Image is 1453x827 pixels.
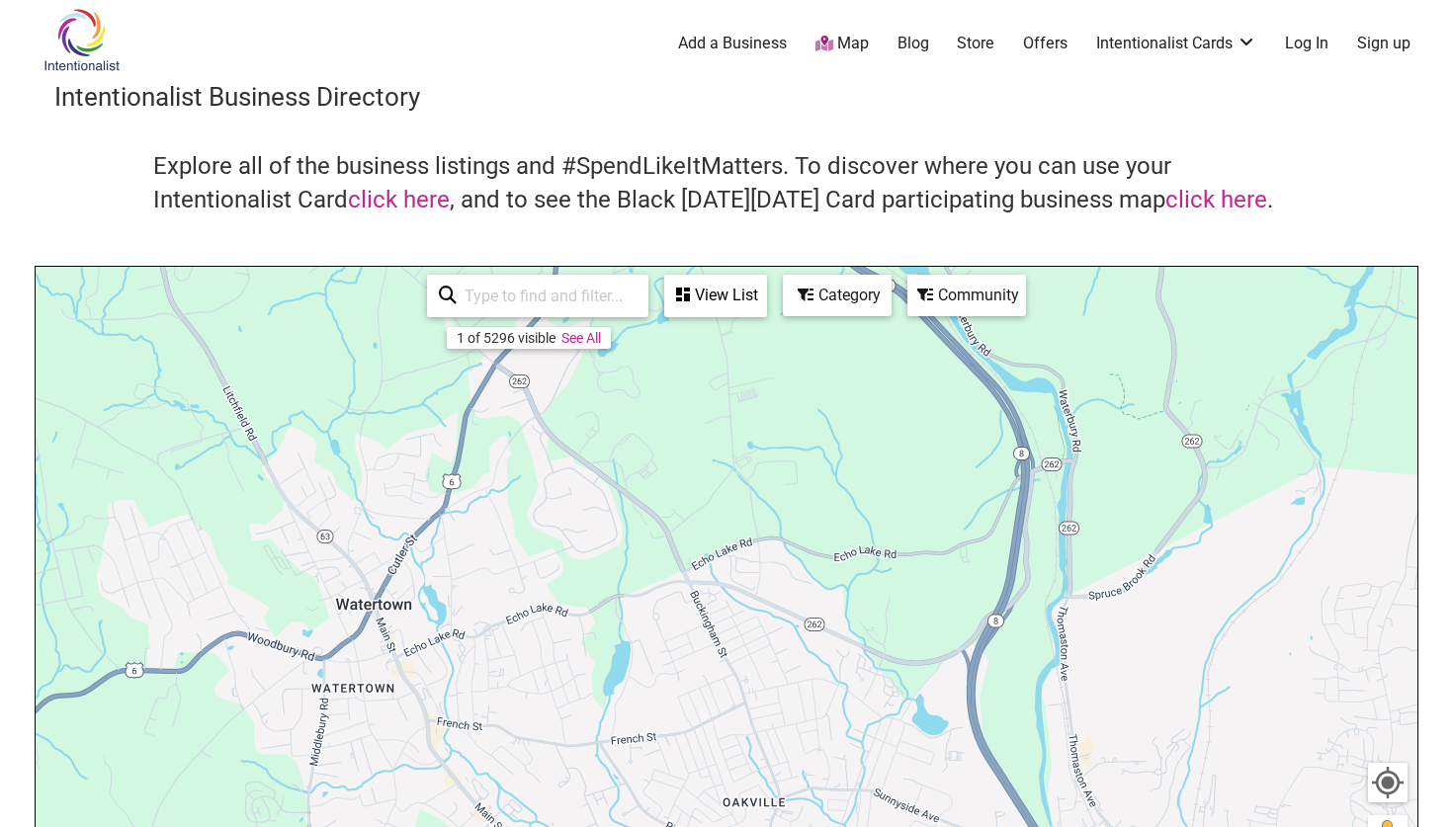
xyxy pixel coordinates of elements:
a: click here [348,186,450,213]
div: 1 of 5296 visible [457,330,556,346]
img: Intentionalist [35,8,128,72]
button: Your Location [1368,763,1408,802]
a: Sign up [1357,33,1410,54]
a: Offers [1023,33,1068,54]
a: Map [815,33,869,55]
input: Type to find and filter... [457,277,637,315]
div: Filter by Community [907,275,1026,316]
div: View List [666,277,765,314]
a: See All [561,330,601,346]
div: Filter by category [783,275,892,316]
div: Category [785,277,890,314]
div: See a list of the visible businesses [664,275,767,317]
a: Intentionalist Cards [1096,33,1256,54]
h3: Intentionalist Business Directory [54,79,1399,115]
a: click here [1165,186,1267,213]
a: Store [957,33,994,54]
div: Type to search and filter [427,275,648,317]
a: Blog [897,33,929,54]
h4: Explore all of the business listings and #SpendLikeItMatters. To discover where you can use your ... [153,150,1300,216]
a: Log In [1285,33,1328,54]
a: Add a Business [678,33,787,54]
div: Community [909,277,1024,314]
